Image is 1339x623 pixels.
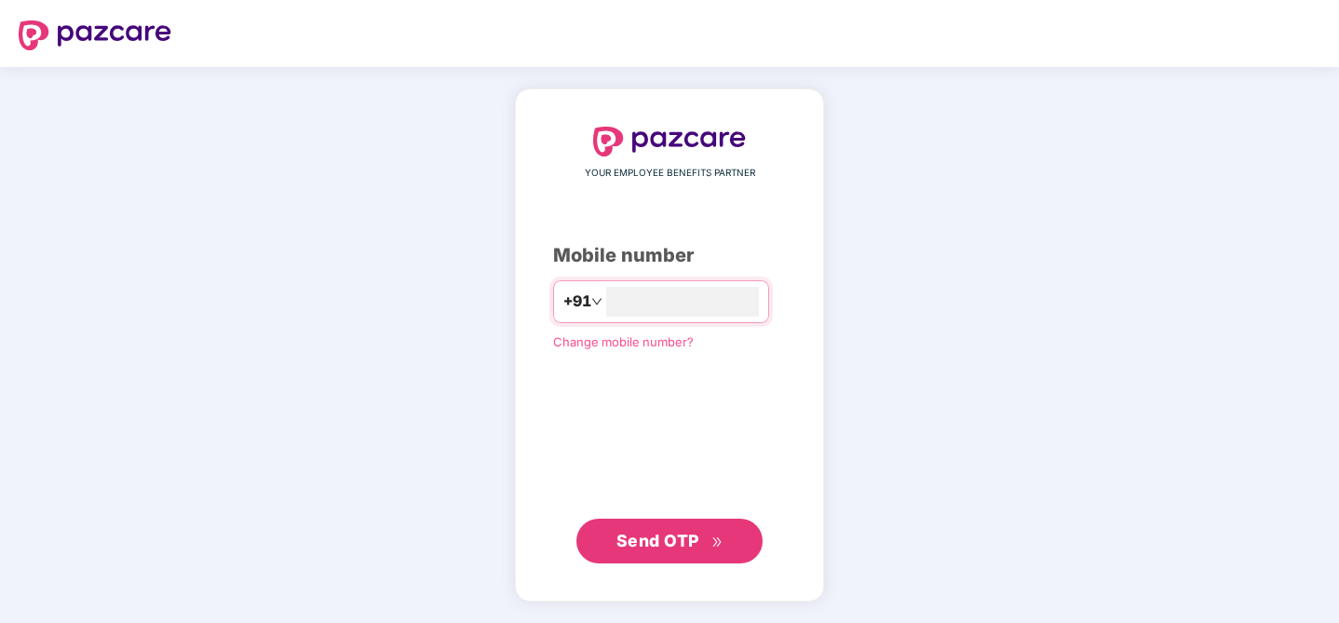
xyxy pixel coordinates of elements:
[553,241,786,270] div: Mobile number
[563,290,591,313] span: +91
[616,531,699,550] span: Send OTP
[711,536,724,549] span: double-right
[553,334,694,349] a: Change mobile number?
[576,519,763,563] button: Send OTPdouble-right
[593,127,746,156] img: logo
[19,20,171,50] img: logo
[585,166,755,181] span: YOUR EMPLOYEE BENEFITS PARTNER
[591,296,602,307] span: down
